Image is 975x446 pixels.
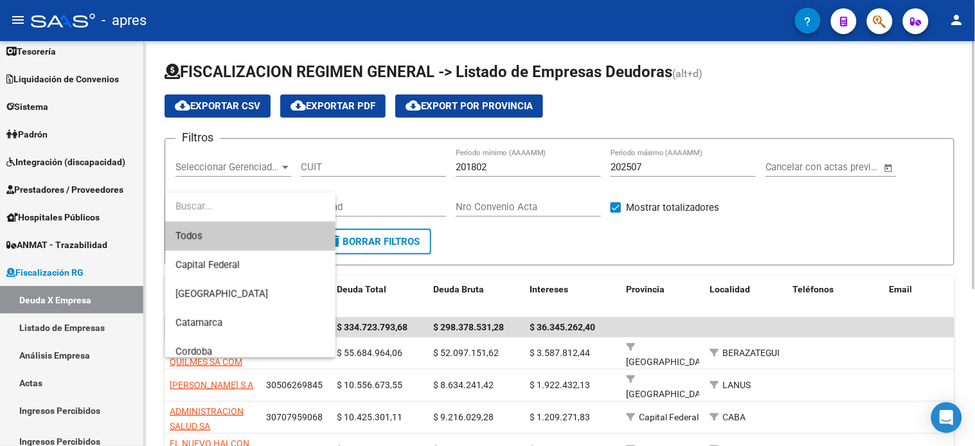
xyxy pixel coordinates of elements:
[175,259,240,271] span: Capital Federal
[175,222,325,251] span: Todos
[175,317,222,328] span: Catamarca
[931,402,962,433] div: Open Intercom Messenger
[175,346,212,357] span: Cordoba
[165,192,335,220] input: dropdown search
[175,288,268,299] span: [GEOGRAPHIC_DATA]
